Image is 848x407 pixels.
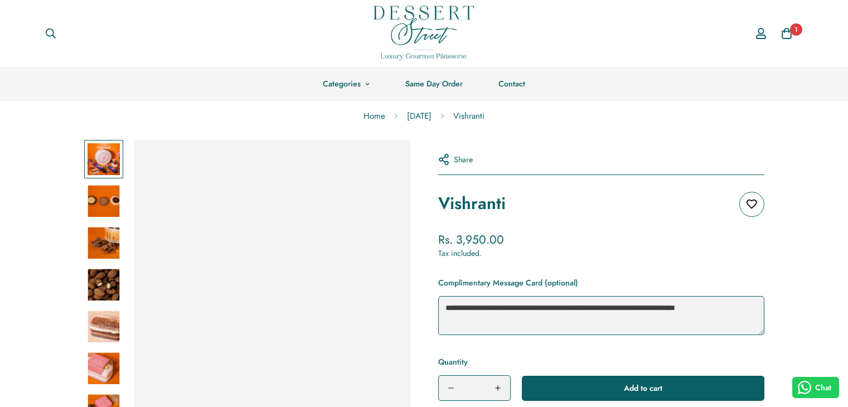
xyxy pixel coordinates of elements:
button: Decrease quantity of Vishranti by one [439,376,463,400]
span: Rs. 3,950.00 [438,231,504,248]
div: Tax included. [438,248,764,259]
span: Add to cart [624,382,662,394]
a: 1 [774,21,799,46]
button: Increase quantity of Vishranti by one [486,376,510,400]
button: Chat [792,377,840,398]
input: Product quantity [463,376,486,400]
label: Quantity [438,355,511,369]
label: Complimentary Message Card (optional) [438,276,578,289]
a: Account [748,17,774,50]
img: Dessert Street [374,6,474,60]
button: Search [36,21,65,46]
a: [DATE] [399,101,440,131]
span: Chat [815,382,831,394]
span: Share [454,154,473,166]
a: Contact [481,67,543,101]
span: 1 [790,23,802,36]
a: Categories [305,67,387,101]
button: Add to cart [522,376,764,401]
a: Same Day Order [387,67,481,101]
button: Add to wishlist [739,192,764,217]
h1: Vishranti [438,192,506,215]
a: Home [355,101,394,131]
